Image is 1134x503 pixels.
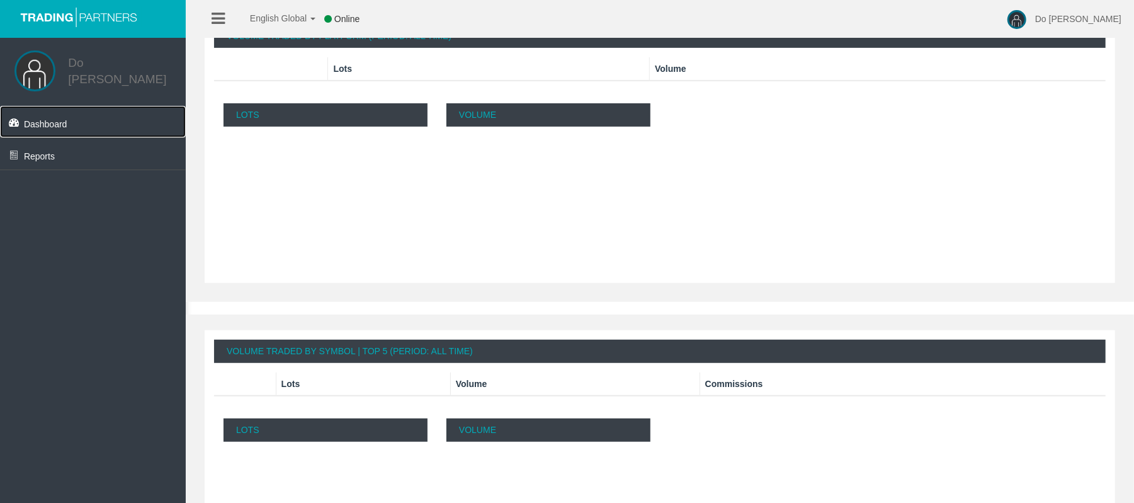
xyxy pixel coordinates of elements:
div: Volume Traded By Symbol | Top 5 (Period: All Time) [214,340,1106,363]
th: Lots [328,57,650,81]
th: Volume [450,373,700,396]
span: Reports [24,151,55,161]
th: Lots [276,373,450,396]
p: Lots [224,419,428,442]
img: logo.svg [16,6,142,27]
span: Dashboard [24,119,67,129]
p: Volume [446,419,650,442]
span: Do [PERSON_NAME] [1035,14,1121,24]
a: Do [PERSON_NAME] [68,56,166,86]
p: Volume [446,103,650,127]
span: English Global [234,13,307,23]
th: Commissions [700,373,1106,396]
p: Lots [224,103,428,127]
th: Volume [650,57,1106,81]
span: Online [334,14,360,24]
img: user-image [1007,10,1026,29]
